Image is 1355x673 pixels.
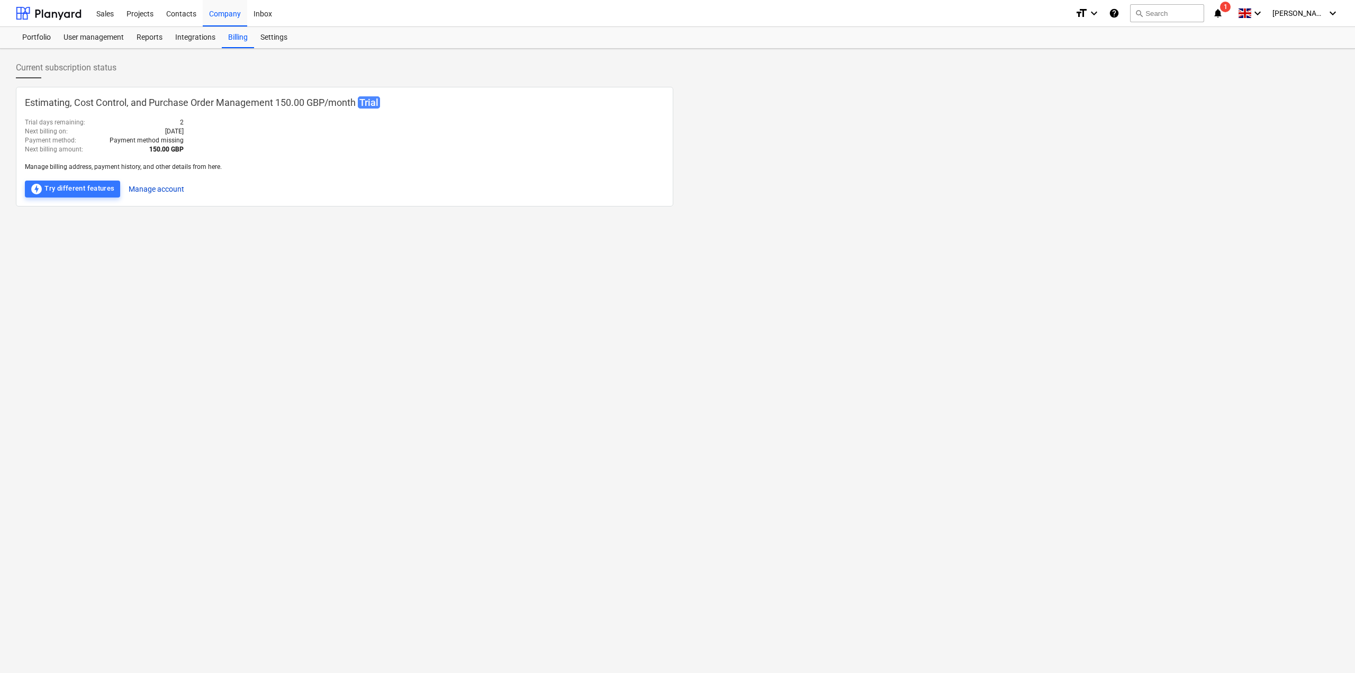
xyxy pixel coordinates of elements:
i: notifications [1213,7,1223,20]
div: Try different features [30,183,115,195]
span: Trial [358,96,380,109]
i: Knowledge base [1109,7,1119,20]
p: Payment method : [25,136,76,145]
i: keyboard_arrow_down [1251,7,1264,20]
span: 1 [1220,2,1231,12]
span: search [1135,9,1143,17]
a: Reports [130,27,169,48]
p: [DATE] [165,127,184,136]
p: 2 [180,118,184,127]
p: Next billing amount : [25,145,83,154]
a: User management [57,27,130,48]
p: Next billing on : [25,127,68,136]
a: Settings [254,27,294,48]
span: Current subscription status [16,61,116,74]
i: keyboard_arrow_down [1326,7,1339,20]
p: Estimating, Cost Control, and Purchase Order Management 150.00 GBP / month [25,96,664,110]
b: 150.00 GBP [149,146,184,153]
a: Billing [222,27,254,48]
p: Payment method missing [110,136,184,145]
iframe: Chat Widget [1302,622,1355,673]
span: [PERSON_NAME] [1272,9,1325,17]
p: Trial days remaining : [25,118,85,127]
button: Try different features [25,181,120,198]
i: format_size [1075,7,1088,20]
button: Manage account [129,181,184,198]
span: offline_bolt [30,183,43,195]
i: keyboard_arrow_down [1088,7,1100,20]
button: Search [1130,4,1204,22]
a: Integrations [169,27,222,48]
p: Manage billing address, payment history, and other details from here. [25,163,664,172]
a: Portfolio [16,27,57,48]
